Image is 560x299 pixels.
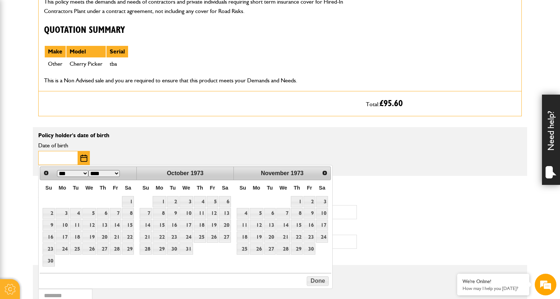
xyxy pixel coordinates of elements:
[294,185,300,191] span: Thursday
[167,208,179,219] a: 9
[210,185,215,191] span: Friday
[122,208,134,219] a: 8
[66,58,106,70] td: Cherry Picker
[9,67,132,83] input: Enter your last name
[222,185,228,191] span: Saturday
[303,220,315,231] a: 16
[122,243,134,255] a: 29
[100,185,106,191] span: Thursday
[237,208,249,219] a: 4
[110,208,122,219] a: 7
[276,220,290,231] a: 14
[303,231,315,243] a: 23
[250,231,263,243] a: 19
[97,231,109,243] a: 20
[97,220,109,231] a: 13
[167,170,189,176] span: October
[167,220,179,231] a: 16
[156,185,163,191] span: Monday
[207,220,219,231] a: 19
[98,222,131,232] em: Start Chat
[140,231,152,243] a: 21
[264,243,276,255] a: 27
[43,170,49,176] span: Prev
[303,196,315,207] a: 2
[153,243,166,255] a: 29
[125,185,131,191] span: Saturday
[9,88,132,104] input: Enter your email address
[113,185,118,191] span: Friday
[276,208,290,219] a: 7
[66,45,106,58] th: Model
[319,185,325,191] span: Saturday
[291,170,304,176] span: 1973
[170,185,176,191] span: Tuesday
[122,220,134,231] a: 15
[276,243,290,255] a: 28
[240,185,246,191] span: Sunday
[366,97,516,110] p: Total:
[9,131,132,216] textarea: Type your message and hit 'Enter'
[110,231,122,243] a: 21
[261,170,289,176] span: November
[97,208,109,219] a: 6
[291,208,303,219] a: 8
[41,168,51,178] a: Prev
[97,243,109,255] a: 27
[253,185,260,191] span: Monday
[291,231,303,243] a: 22
[43,255,55,266] a: 30
[197,185,203,191] span: Thursday
[463,286,524,291] p: How may I help you today?
[44,76,355,85] p: This is a Non Advised sale and you are required to ensure that this product meets your Demands an...
[153,220,166,231] a: 15
[140,208,152,219] a: 7
[250,220,263,231] a: 12
[56,243,69,255] a: 24
[122,231,134,243] a: 22
[70,220,82,231] a: 11
[280,185,287,191] span: Wednesday
[207,208,219,219] a: 12
[307,185,312,191] span: Friday
[237,220,249,231] a: 11
[167,231,179,243] a: 23
[291,196,303,207] a: 1
[237,243,249,255] a: 25
[110,220,122,231] a: 14
[463,278,524,285] div: We're Online!
[207,231,219,243] a: 26
[316,208,328,219] a: 10
[86,185,93,191] span: Wednesday
[319,168,330,178] a: Next
[153,208,166,219] a: 8
[307,276,329,286] button: Done
[194,196,206,207] a: 4
[140,220,152,231] a: 14
[110,243,122,255] a: 28
[291,243,303,255] a: 29
[316,231,328,243] a: 24
[316,196,328,207] a: 3
[316,220,328,231] a: 17
[542,95,560,185] div: Need help?
[43,231,55,243] a: 16
[322,170,328,176] span: Next
[207,196,219,207] a: 5
[384,99,403,108] span: 95.60
[219,208,231,219] a: 13
[70,243,82,255] a: 25
[82,220,96,231] a: 12
[80,155,87,162] img: Choose date
[82,243,96,255] a: 26
[237,231,249,243] a: 18
[43,243,55,255] a: 23
[179,208,193,219] a: 10
[264,220,276,231] a: 13
[167,243,179,255] a: 30
[56,231,69,243] a: 17
[70,231,82,243] a: 18
[122,196,134,207] a: 1
[194,231,206,243] a: 25
[12,40,30,50] img: d_20077148190_company_1631870298795_20077148190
